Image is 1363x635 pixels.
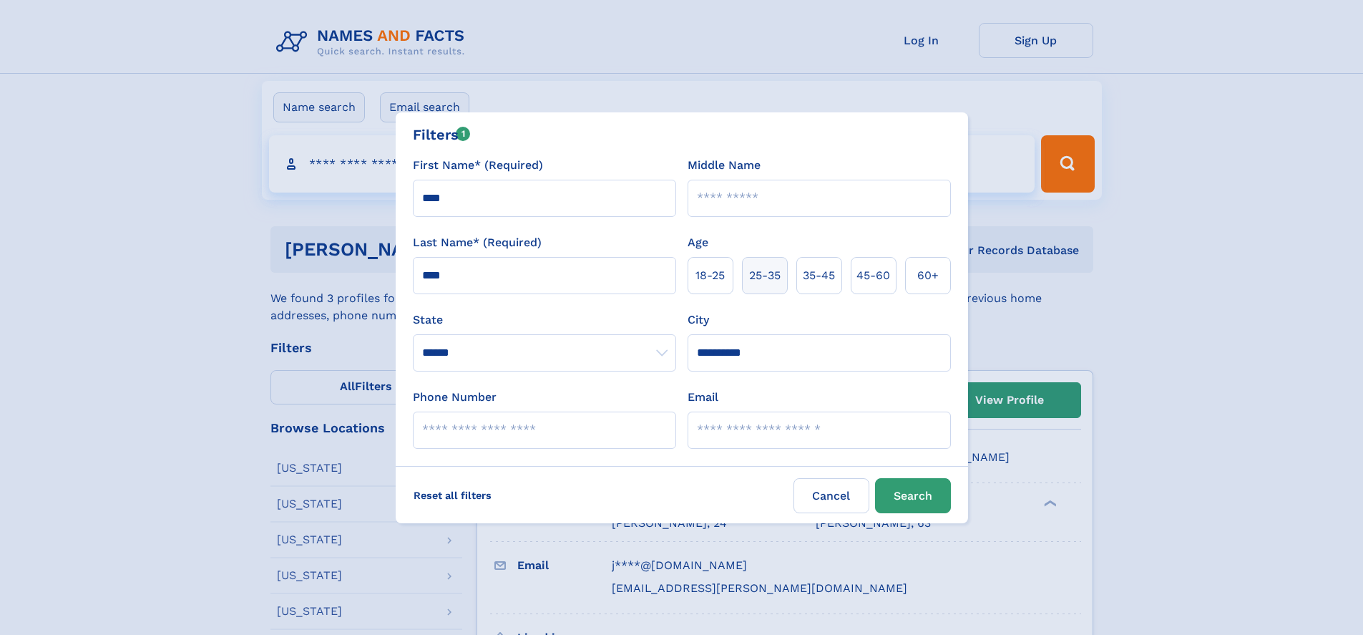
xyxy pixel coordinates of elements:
[875,478,951,513] button: Search
[413,389,497,406] label: Phone Number
[803,267,835,284] span: 35‑45
[413,234,542,251] label: Last Name* (Required)
[917,267,939,284] span: 60+
[688,157,761,174] label: Middle Name
[749,267,781,284] span: 25‑35
[688,389,718,406] label: Email
[793,478,869,513] label: Cancel
[695,267,725,284] span: 18‑25
[688,311,709,329] label: City
[413,157,543,174] label: First Name* (Required)
[413,124,471,145] div: Filters
[404,478,501,513] label: Reset all filters
[688,234,708,251] label: Age
[413,311,676,329] label: State
[856,267,890,284] span: 45‑60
